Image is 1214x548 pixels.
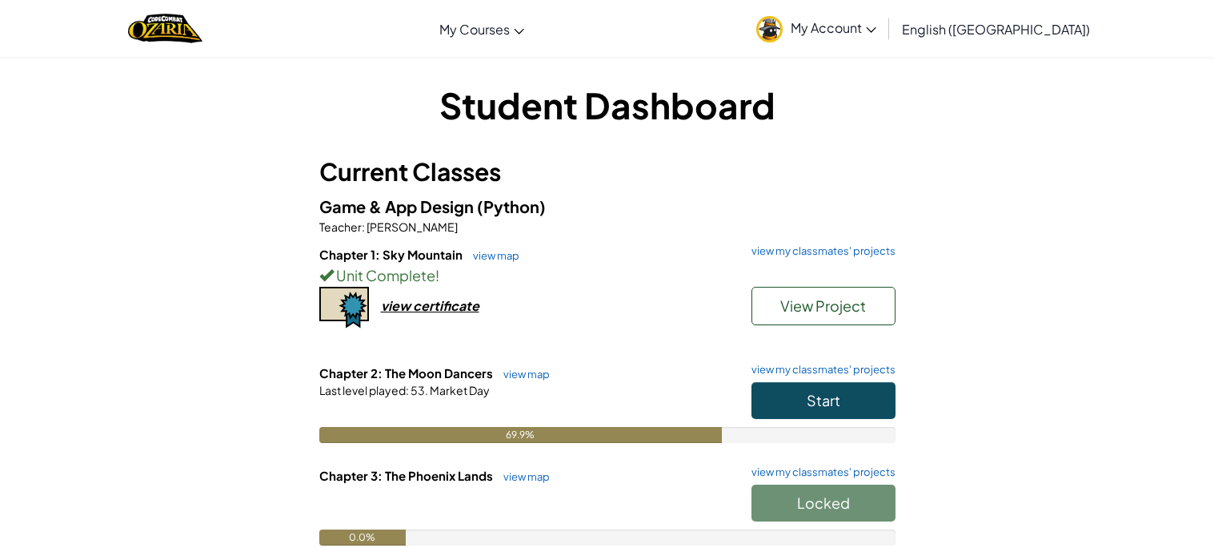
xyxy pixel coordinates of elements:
span: Last level played [319,383,406,397]
div: 0.0% [319,530,406,546]
button: View Project [751,287,895,325]
span: Start [807,391,840,409]
a: English ([GEOGRAPHIC_DATA]) [894,7,1098,50]
img: Home [128,12,202,45]
span: My Courses [439,21,510,38]
a: view map [495,470,550,483]
span: Chapter 2: The Moon Dancers [319,365,495,381]
span: Game & App Design [319,196,477,216]
div: 69.9% [319,427,722,443]
span: Market Day [428,383,490,397]
span: View Project [780,296,866,315]
span: ! [435,266,439,284]
a: view certificate [319,297,479,314]
span: Chapter 3: The Phoenix Lands [319,468,495,483]
img: certificate-icon.png [319,287,369,328]
span: Unit Complete [334,266,435,284]
span: : [362,220,365,234]
span: [PERSON_NAME] [365,220,458,234]
a: view map [465,249,519,262]
h1: Student Dashboard [319,80,895,130]
span: (Python) [477,196,546,216]
img: avatar [756,16,783,42]
span: English ([GEOGRAPHIC_DATA]) [902,21,1090,38]
span: Chapter 1: Sky Mountain [319,247,465,262]
span: Teacher [319,220,362,234]
a: view my classmates' projects [743,365,895,375]
span: My Account [791,19,876,36]
button: Start [751,382,895,419]
h3: Current Classes [319,154,895,190]
div: view certificate [381,297,479,314]
a: My Courses [431,7,532,50]
a: view map [495,368,550,381]
span: : [406,383,409,397]
a: view my classmates' projects [743,246,895,256]
span: 53. [409,383,428,397]
a: Ozaria by CodeCombat logo [128,12,202,45]
a: view my classmates' projects [743,467,895,477]
a: My Account [748,3,884,54]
